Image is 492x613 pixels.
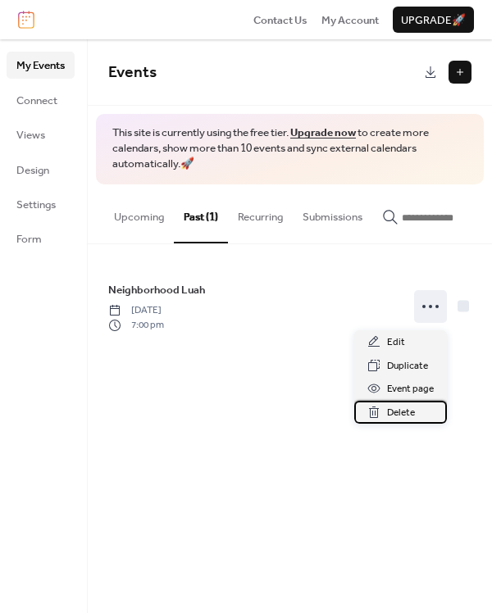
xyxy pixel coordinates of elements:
span: Connect [16,93,57,109]
span: Settings [16,197,56,213]
span: Views [16,127,45,143]
a: My Account [321,11,379,28]
span: Edit [387,334,405,351]
button: Past (1) [174,184,228,243]
span: Design [16,162,49,179]
button: Upcoming [104,184,174,242]
span: Upgrade 🚀 [401,12,466,29]
span: Neighborhood Luah [108,282,205,298]
button: Recurring [228,184,293,242]
span: Events [108,57,157,88]
span: My Account [321,12,379,29]
a: Settings [7,191,75,217]
a: Form [7,225,75,252]
button: Upgrade🚀 [393,7,474,33]
a: Contact Us [253,11,307,28]
a: Upgrade now [290,122,356,143]
span: Event page [387,381,434,397]
span: My Events [16,57,65,74]
a: Neighborhood Luah [108,281,205,299]
button: Submissions [293,184,372,242]
span: 7:00 pm [108,318,164,333]
a: Design [7,157,75,183]
a: Views [7,121,75,148]
span: Delete [387,405,415,421]
img: logo [18,11,34,29]
span: Duplicate [387,358,428,375]
a: My Events [7,52,75,78]
span: This site is currently using the free tier. to create more calendars, show more than 10 events an... [112,125,467,172]
span: [DATE] [108,303,164,318]
span: Contact Us [253,12,307,29]
a: Connect [7,87,75,113]
span: Form [16,231,42,247]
